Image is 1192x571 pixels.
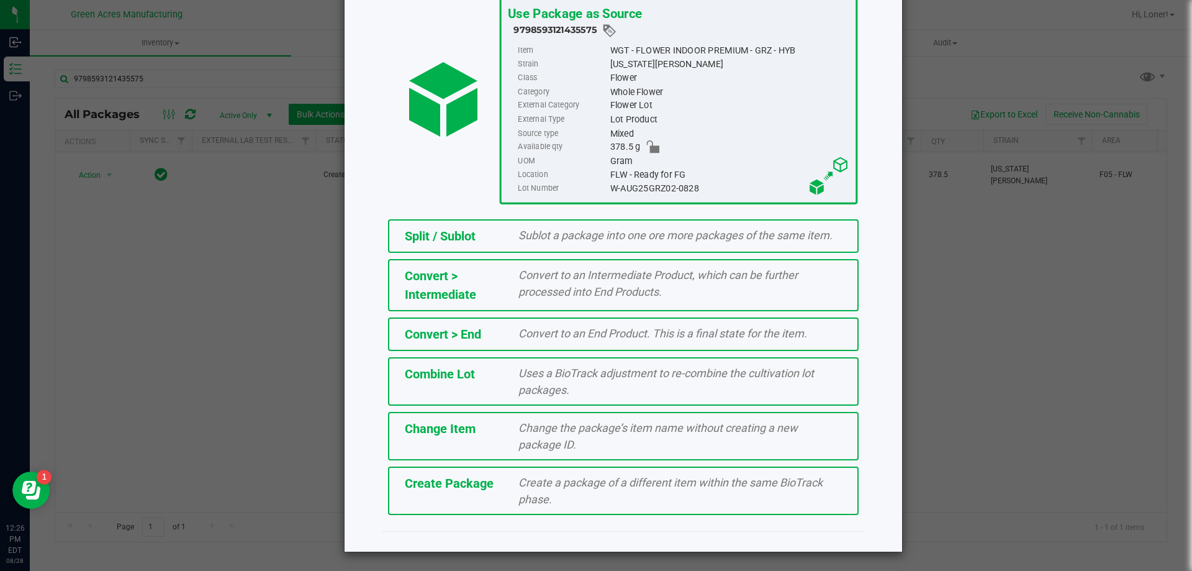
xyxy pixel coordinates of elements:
span: Use Package as Source [507,6,641,21]
div: FLW - Ready for FG [610,168,849,181]
span: Create a package of a different item within the same BioTrack phase. [518,476,823,506]
label: Class [518,71,607,85]
div: Gram [610,154,849,168]
div: Flower Lot [610,99,849,112]
span: Convert to an Intermediate Product, which can be further processed into End Products. [518,268,798,298]
label: Source type [518,127,607,140]
span: Convert > Intermediate [405,268,476,302]
span: Convert to an End Product. This is a final state for the item. [518,327,807,340]
span: 378.5 g [610,140,639,154]
iframe: Resource center [12,472,50,509]
label: Lot Number [518,181,607,195]
span: Combine Lot [405,367,475,381]
span: Split / Sublot [405,229,476,244]
label: Item [518,43,607,57]
label: Strain [518,57,607,71]
label: Location [518,168,607,181]
div: Mixed [610,127,849,140]
iframe: Resource center unread badge [37,470,52,485]
div: Whole Flower [610,85,849,99]
div: 9798593121435575 [513,23,849,39]
div: W-AUG25GRZ02-0828 [610,181,849,195]
label: External Category [518,99,607,112]
div: WGT - FLOWER INDOOR PREMIUM - GRZ - HYB [610,43,849,57]
span: Change Item [405,421,476,436]
div: Lot Product [610,112,849,126]
label: UOM [518,154,607,168]
span: Change the package’s item name without creating a new package ID. [518,421,798,451]
span: Create Package [405,476,494,491]
label: External Type [518,112,607,126]
span: Uses a BioTrack adjustment to re-combine the cultivation lot packages. [518,367,814,396]
label: Available qty [518,140,607,154]
span: Convert > End [405,327,481,342]
span: Sublot a package into one ore more packages of the same item. [518,229,833,242]
div: Flower [610,71,849,85]
label: Category [518,85,607,99]
div: [US_STATE][PERSON_NAME] [610,57,849,71]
